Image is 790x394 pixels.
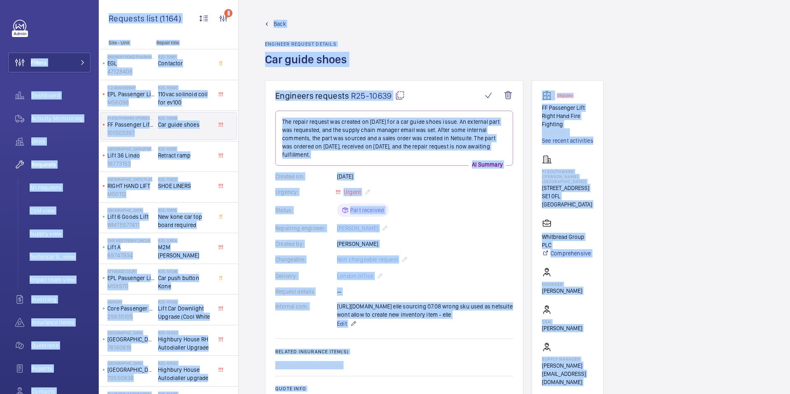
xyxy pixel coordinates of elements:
[107,54,155,59] p: Brewery Road Pharmacy
[158,335,212,352] span: Highbury House RH Autodialler Upgrade
[30,183,91,192] span: All requests
[31,295,91,304] span: Invoicing
[275,386,513,392] h2: Quote info
[107,299,155,304] p: NewDay
[275,90,349,101] span: Engineers requests
[265,41,352,47] h2: Engineer request details
[31,160,91,169] span: Requests
[282,118,506,159] p: The repair request was created on [DATE] for a car guide shoes issue. An external part was reques...
[158,269,212,274] h2: R25-10596
[542,282,582,287] p: Engineer
[107,146,155,151] p: [GEOGRAPHIC_DATA][PERSON_NAME]
[158,208,212,213] h2: R25-10616
[107,361,155,366] p: [GEOGRAPHIC_DATA]
[158,146,212,151] h2: R25-10631
[107,313,155,321] p: 29835105
[542,192,593,209] p: SE1 0FL [GEOGRAPHIC_DATA]
[265,52,352,80] h1: Car guide shoes
[107,116,155,121] p: PI Southwark ([PERSON_NAME][GEOGRAPHIC_DATA])
[158,274,212,290] span: Car push button Kone
[156,40,211,46] p: Repair title
[31,318,91,327] span: Insurance items
[158,243,212,260] span: M2M [PERSON_NAME]
[158,85,212,90] h2: R25-10640
[158,121,212,129] span: Car guide shoes
[107,282,155,290] p: M59970
[31,137,91,146] span: Units
[107,151,155,160] p: Lift 36 Lindo
[107,208,155,213] p: [GEOGRAPHIC_DATA]
[158,366,212,382] span: Highbury House Autodialler upgrade
[469,160,506,169] p: AI Summary
[542,287,582,295] p: [PERSON_NAME]
[351,90,405,101] span: R25-10639
[99,40,153,46] p: Site - Unit
[107,366,155,374] p: [GEOGRAPHIC_DATA] L/H
[107,67,155,76] p: 47128408
[542,169,593,184] p: PI Southwark ([PERSON_NAME][GEOGRAPHIC_DATA])
[158,59,212,67] span: Contactor
[8,53,91,72] button: Filters
[542,128,593,137] p: 101503397
[542,90,555,100] img: elevator.svg
[107,243,155,251] p: Lift A
[542,362,593,386] p: [PERSON_NAME][EMAIL_ADDRESS][DOMAIN_NAME]
[158,304,212,321] span: Lift Car Downlight Upgrade (Cool White
[30,253,91,261] span: Technical S. view
[107,238,155,243] p: One Westferry Circus
[158,299,212,304] h2: R25-10592
[31,58,46,67] span: Filters
[275,349,513,355] h2: Related insurance item(s)
[158,177,212,182] h2: R25-10620
[542,184,593,192] p: [STREET_ADDRESS]
[107,221,155,229] p: WM75577411
[158,182,212,190] span: SHOE LINERS
[30,276,91,284] span: Repair team view
[542,137,593,145] a: See recent activities
[31,91,91,100] span: Dashboard
[31,364,91,373] span: Reports
[158,361,212,366] h2: R25-10582
[107,129,155,137] p: 101503397
[107,251,155,260] p: 69747934
[31,341,91,350] span: Questions
[158,90,212,107] span: 110vac solinoid coil for ev100
[542,104,593,128] p: FF Passenger Lift Right Hand Fire Fighting
[107,177,155,182] p: [GEOGRAPHIC_DATA] Flats 1-65 - High Risk Building
[107,90,155,98] p: EPL Passenger Lift
[107,85,155,90] p: 1-2 Grangeway
[107,330,155,335] p: [GEOGRAPHIC_DATA]
[542,357,593,362] p: Supply manager
[107,269,155,274] p: Attwood Court
[158,116,212,121] h2: R25-10639
[542,324,582,332] p: [PERSON_NAME]
[158,330,212,335] h2: R25-10583
[109,13,160,23] span: Requests list
[542,233,593,249] p: Whitbread Group PLC
[158,238,212,243] h2: R25-10614
[107,160,155,168] p: 18773153
[31,114,91,123] span: Activity Monitoring
[107,304,155,313] p: Core Passenger Lift
[107,213,155,221] p: Lift 6 Goods Lift
[30,229,91,238] span: Supply view
[158,213,212,229] span: New kone car top board required
[158,151,212,160] span: Retract ramp
[107,343,155,352] p: 76160619
[107,335,155,343] p: [GEOGRAPHIC_DATA] R/H
[107,98,155,107] p: M56098
[107,274,155,282] p: EPL Passenger Lift 1
[542,319,582,324] p: CSM
[107,374,155,382] p: 70550836
[107,190,155,198] p: M50112
[274,20,286,28] span: Back
[557,94,573,97] p: Stopped
[107,121,155,129] p: FF Passenger Lift Right Hand Fire Fighting
[30,206,91,215] span: CSM view
[542,249,593,257] a: Comprehensive
[107,59,155,67] p: EGL
[337,320,347,328] span: Edit
[158,54,212,59] h2: R25-10661
[107,182,155,190] p: RIGHT HAND LIFT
